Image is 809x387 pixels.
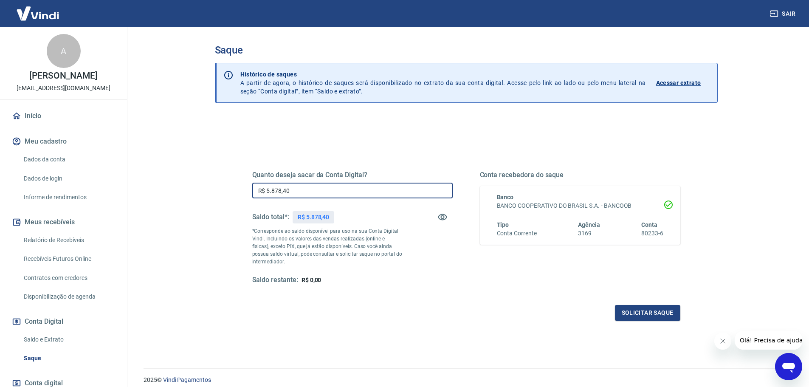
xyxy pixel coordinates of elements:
a: Início [10,107,117,125]
a: Relatório de Recebíveis [20,232,117,249]
button: Meu cadastro [10,132,117,151]
a: Recebíveis Futuros Online [20,250,117,268]
h5: Quanto deseja sacar da Conta Digital? [252,171,453,179]
button: Sair [768,6,799,22]
h6: 3169 [578,229,600,238]
span: R$ 0,00 [302,277,321,283]
a: Saldo e Extrato [20,331,117,348]
button: Conta Digital [10,312,117,331]
p: A partir de agora, o histórico de saques será disponibilizado no extrato da sua conta digital. Ac... [240,70,646,96]
p: R$ 5.878,40 [298,213,329,222]
p: 2025 © [144,376,789,384]
p: [EMAIL_ADDRESS][DOMAIN_NAME] [17,84,110,93]
p: Histórico de saques [240,70,646,79]
div: A [47,34,81,68]
a: Acessar extrato [656,70,710,96]
span: Olá! Precisa de ajuda? [5,6,71,13]
h5: Saldo restante: [252,276,298,285]
p: Acessar extrato [656,79,701,87]
a: Dados de login [20,170,117,187]
img: Vindi [10,0,65,26]
a: Dados da conta [20,151,117,168]
h6: 80233-6 [641,229,663,238]
p: [PERSON_NAME] [29,71,97,80]
h6: Conta Corrente [497,229,537,238]
a: Informe de rendimentos [20,189,117,206]
span: Banco [497,194,514,201]
h5: Saldo total*: [252,213,289,221]
h5: Conta recebedora do saque [480,171,680,179]
iframe: Mensagem da empresa [735,331,802,350]
button: Solicitar saque [615,305,680,321]
iframe: Botão para abrir a janela de mensagens [775,353,802,380]
a: Disponibilização de agenda [20,288,117,305]
a: Contratos com credores [20,269,117,287]
span: Conta [641,221,657,228]
span: Tipo [497,221,509,228]
button: Meus recebíveis [10,213,117,232]
a: Vindi Pagamentos [163,376,211,383]
iframe: Fechar mensagem [714,333,731,350]
h3: Saque [215,44,718,56]
p: *Corresponde ao saldo disponível para uso na sua Conta Digital Vindi. Incluindo os valores das ve... [252,227,403,266]
h6: BANCO COOPERATIVO DO BRASIL S.A. - BANCOOB [497,201,663,210]
span: Agência [578,221,600,228]
a: Saque [20,350,117,367]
